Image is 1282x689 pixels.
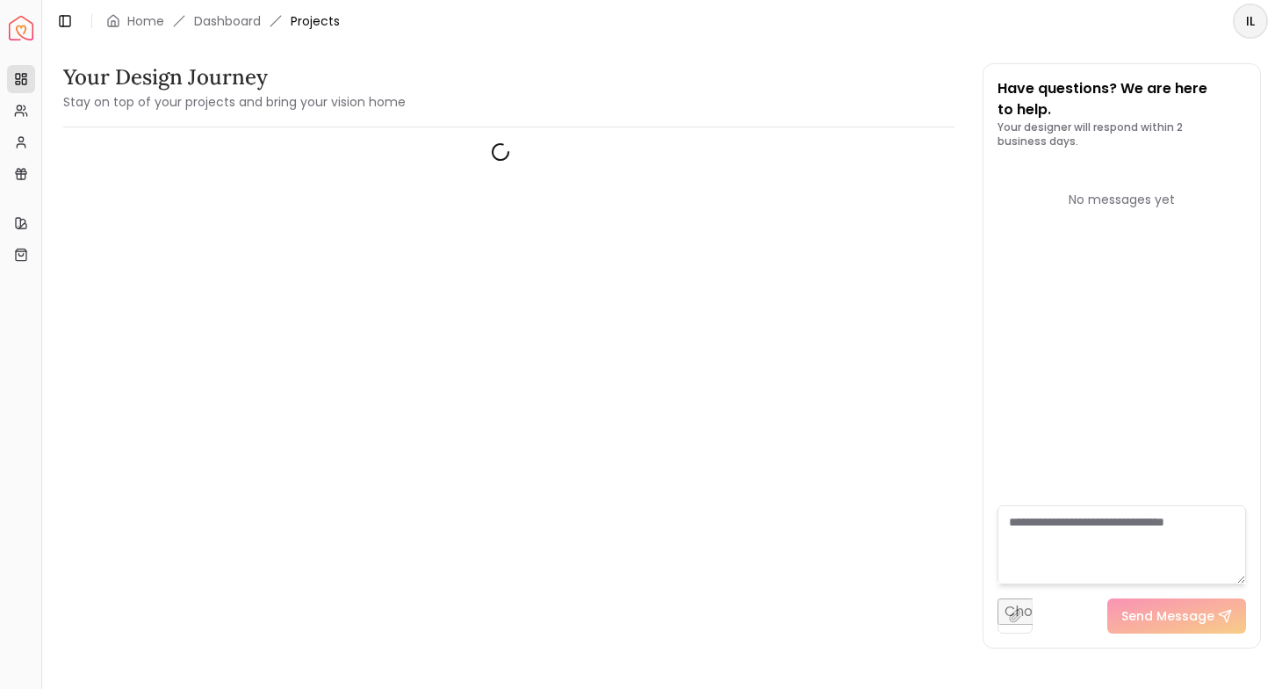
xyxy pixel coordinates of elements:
p: Your designer will respond within 2 business days. [998,120,1246,149]
a: Dashboard [194,12,261,30]
img: Spacejoy Logo [9,16,33,40]
span: IL [1235,5,1266,37]
div: No messages yet [998,191,1246,208]
h3: Your Design Journey [63,63,406,91]
p: Have questions? We are here to help. [998,78,1246,120]
small: Stay on top of your projects and bring your vision home [63,93,406,111]
span: Projects [291,12,340,30]
a: Spacejoy [9,16,33,40]
a: Home [127,12,164,30]
button: IL [1233,4,1268,39]
nav: breadcrumb [106,12,340,30]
